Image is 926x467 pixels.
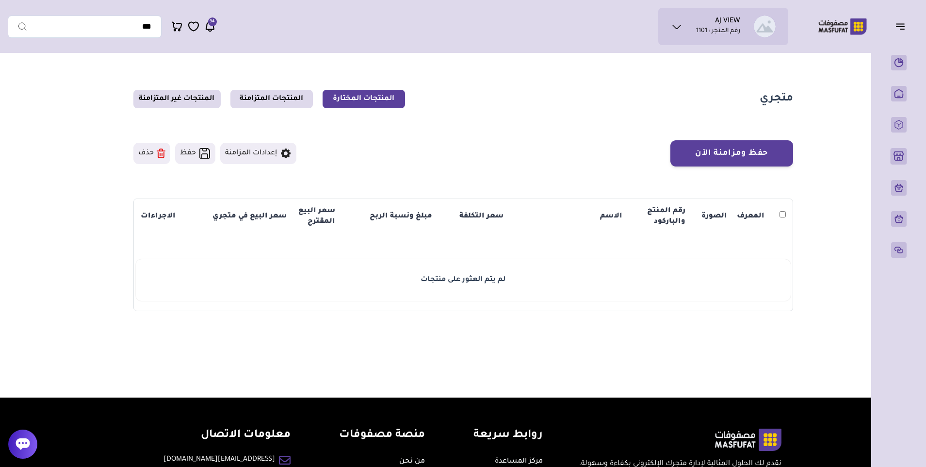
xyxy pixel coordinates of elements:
a: المنتجات غير المتزامنة [133,90,221,108]
img: AJ VIEW [754,16,776,37]
strong: سعر التكلفة [459,213,504,220]
div: لم يتم العثور على منتجات [140,275,787,285]
a: من نحن [399,458,425,466]
p: رقم المتجر : 1101 [696,27,740,36]
h4: منصة مصفوفات [339,429,425,443]
span: 94 [210,17,215,26]
strong: الاجراءات [141,213,176,220]
strong: سعر البيع في متجري [212,213,287,220]
strong: رقم المنتج والباركود [647,207,685,226]
a: مركز المساعدة [495,458,543,466]
h4: معلومات الاتصال [163,429,291,443]
strong: مبلغ ونسبة الربح [362,213,432,220]
button: إعدادات المزامنة [220,143,296,164]
strong: المعرف [737,213,764,220]
h1: متجري [760,92,793,106]
button: حفظ [175,143,215,164]
button: حفظ ومزامنة الآن [670,140,793,167]
img: Logo [812,17,874,36]
a: [EMAIL_ADDRESS][DOMAIN_NAME] [163,454,275,465]
h1: AJ VIEW [715,17,740,27]
a: المنتجات المختارة [323,90,405,108]
strong: الاسم [600,213,622,220]
h4: روابط سريعة [473,429,543,443]
a: 94 [204,20,216,33]
a: المنتجات المتزامنة [230,90,313,108]
button: حذف [133,143,170,164]
strong: سعر البيع المقترح [298,207,335,226]
strong: الصورة [701,213,727,220]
